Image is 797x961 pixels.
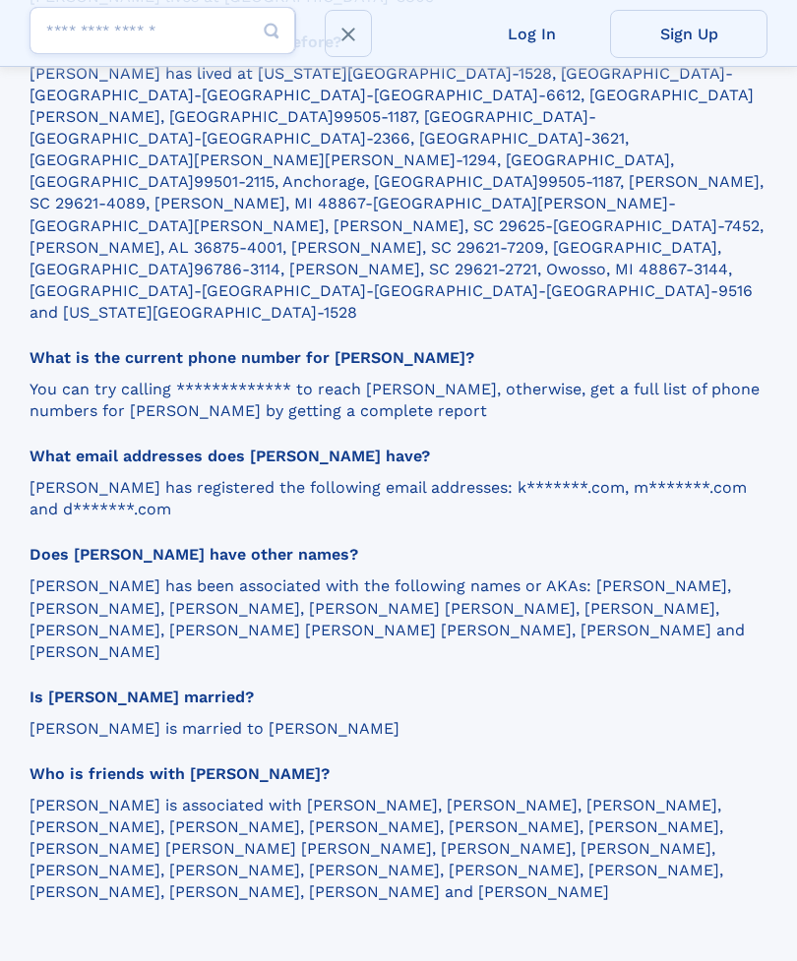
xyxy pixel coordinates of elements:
[30,347,767,369] h3: What is the current phone number for [PERSON_NAME]?
[30,7,295,54] input: search input
[341,28,355,41] img: close-icon
[30,544,767,566] h3: Does [PERSON_NAME] have other names?
[30,718,767,740] p: [PERSON_NAME] is married to [PERSON_NAME]
[30,446,767,467] h3: What email addresses does [PERSON_NAME] have?
[453,10,610,58] a: Log In
[30,687,767,708] h3: Is [PERSON_NAME] married?
[30,763,767,785] h3: Who is friends with [PERSON_NAME]?
[30,379,767,422] p: You can try calling ************* to reach [PERSON_NAME], otherwise, get a full list of phone num...
[30,63,767,324] p: [PERSON_NAME] has lived at [US_STATE][GEOGRAPHIC_DATA]-1528, [GEOGRAPHIC_DATA]-[GEOGRAPHIC_DATA]-...
[30,575,767,662] p: [PERSON_NAME] has been associated with the following names or AKAs: [PERSON_NAME], [PERSON_NAME],...
[194,172,275,191] a: 99501-2115
[248,7,295,55] button: Search Button
[325,10,372,57] button: Close Button
[30,477,767,520] p: [PERSON_NAME] has registered the following email addresses: k*******.com, m*******.com and d*****...
[194,260,280,278] a: 96786-3114
[30,795,767,903] p: [PERSON_NAME] is associated with [PERSON_NAME], [PERSON_NAME], [PERSON_NAME], [PERSON_NAME], [PER...
[334,107,415,126] a: 99505-1187
[538,172,620,191] a: 99505-1187
[610,10,767,58] a: Sign Up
